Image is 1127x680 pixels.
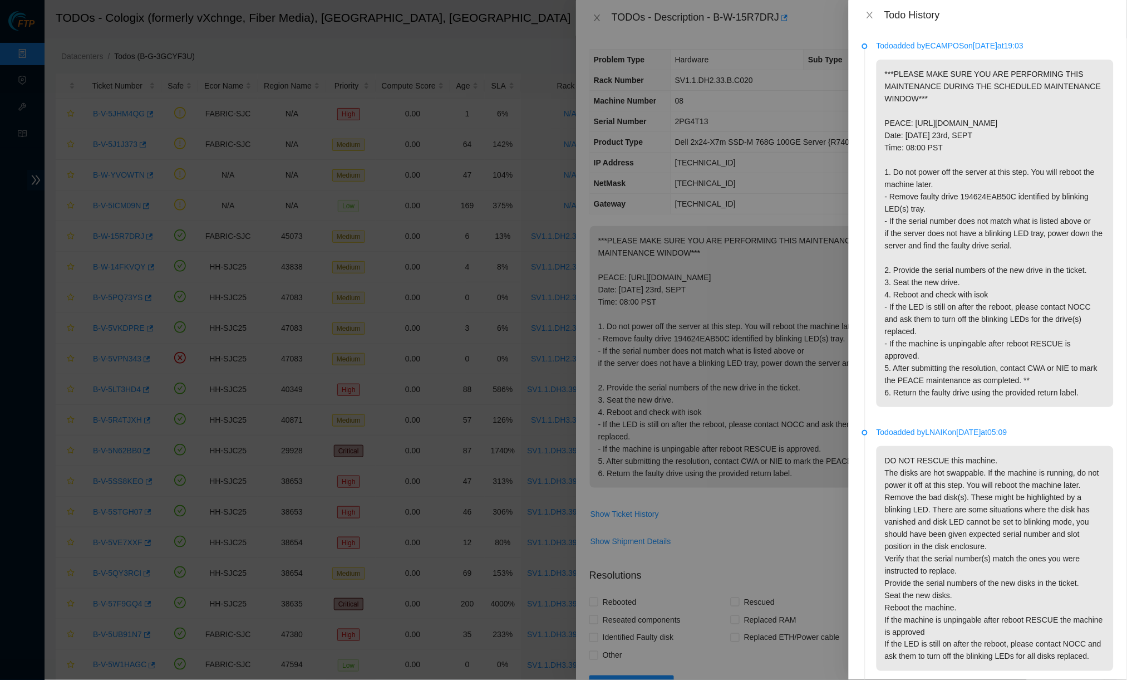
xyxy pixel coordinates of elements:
[877,446,1114,671] p: DO NOT RESCUE this machine. The disks are hot swappable. If the machine is running, do not power ...
[862,10,878,21] button: Close
[877,60,1114,407] p: ***PLEASE MAKE SURE YOU ARE PERFORMING THIS MAINTENANCE DURING THE SCHEDULED MAINTENANCE WINDOW**...
[884,9,1114,21] div: Todo History
[877,426,1114,438] p: Todo added by LNAIK on [DATE] at 05:09
[865,11,874,19] span: close
[877,40,1114,52] p: Todo added by ECAMPOS on [DATE] at 19:03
